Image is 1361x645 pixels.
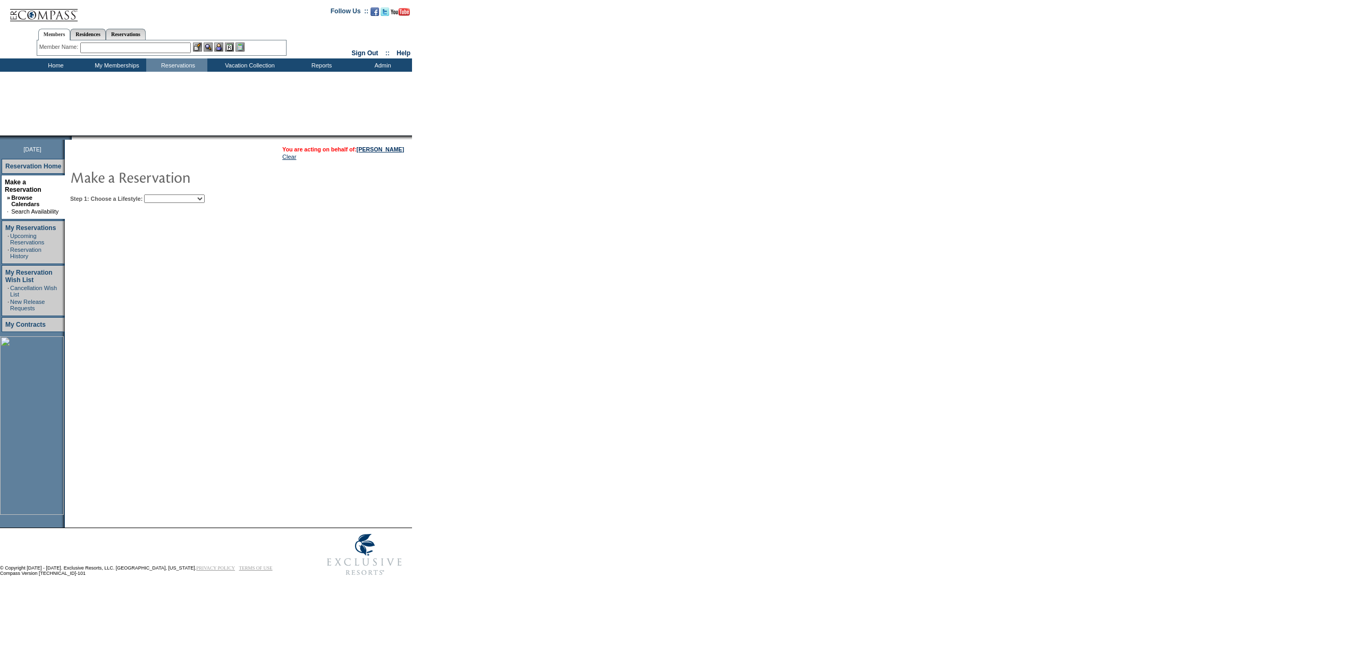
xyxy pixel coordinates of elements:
[357,146,404,152] a: [PERSON_NAME]
[290,58,351,72] td: Reports
[24,58,85,72] td: Home
[204,43,213,52] img: View
[38,29,71,40] a: Members
[70,166,283,188] img: pgTtlMakeReservation.gif
[5,224,56,232] a: My Reservations
[39,43,80,52] div: Member Name:
[7,194,10,201] b: »
[7,299,9,311] td: ·
[5,321,46,328] a: My Contracts
[10,247,41,259] a: Reservation History
[371,7,379,16] img: Become our fan on Facebook
[23,146,41,152] span: [DATE]
[239,565,273,571] a: TERMS OF USE
[397,49,410,57] a: Help
[236,43,245,52] img: b_calculator.gif
[7,233,9,245] td: ·
[10,285,57,298] a: Cancellation Wish List
[282,146,404,152] span: You are acting on behalf of:
[317,528,412,581] img: Exclusive Resorts
[68,135,72,140] img: promoShadowLeftCorner.gif
[85,58,146,72] td: My Memberships
[70,29,106,40] a: Residences
[70,196,142,202] b: Step 1: Choose a Lifestyle:
[391,11,410,17] a: Subscribe to our YouTube Channel
[331,6,368,19] td: Follow Us ::
[106,29,146,40] a: Reservations
[381,11,389,17] a: Follow us on Twitter
[207,58,290,72] td: Vacation Collection
[10,233,44,245] a: Upcoming Reservations
[11,194,39,207] a: Browse Calendars
[225,43,234,52] img: Reservations
[196,565,235,571] a: PRIVACY POLICY
[10,299,45,311] a: New Release Requests
[282,154,296,160] a: Clear
[193,43,202,52] img: b_edit.gif
[381,7,389,16] img: Follow us on Twitter
[7,208,10,215] td: ·
[146,58,207,72] td: Reservations
[7,247,9,259] td: ·
[5,163,61,170] a: Reservation Home
[214,43,223,52] img: Impersonate
[5,179,41,193] a: Make a Reservation
[371,11,379,17] a: Become our fan on Facebook
[5,269,53,284] a: My Reservation Wish List
[351,58,412,72] td: Admin
[11,208,58,215] a: Search Availability
[391,8,410,16] img: Subscribe to our YouTube Channel
[7,285,9,298] td: ·
[351,49,378,57] a: Sign Out
[385,49,390,57] span: ::
[72,135,73,140] img: blank.gif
